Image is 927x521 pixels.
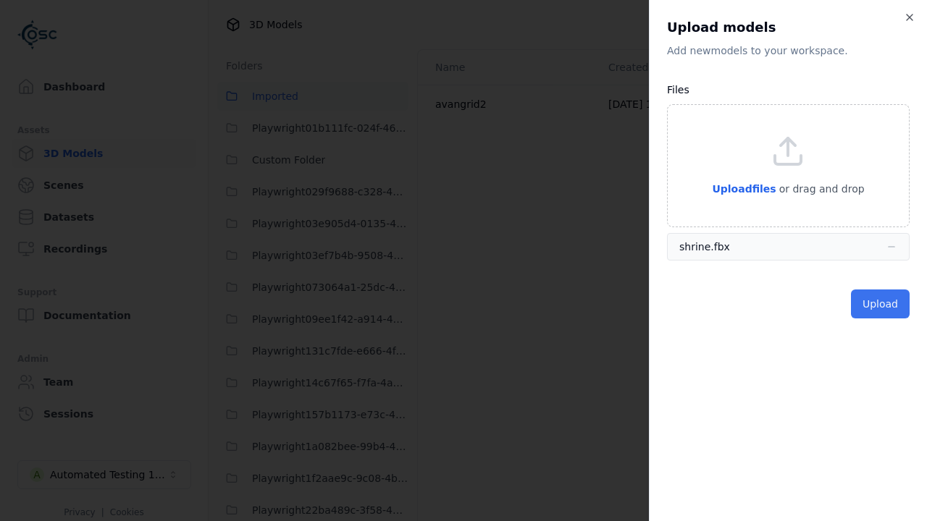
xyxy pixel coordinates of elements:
[679,240,730,254] div: shrine.fbx
[667,43,910,58] p: Add new model s to your workspace.
[712,183,776,195] span: Upload files
[667,17,910,38] h2: Upload models
[667,84,689,96] label: Files
[851,289,910,318] button: Upload
[776,180,865,198] p: or drag and drop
